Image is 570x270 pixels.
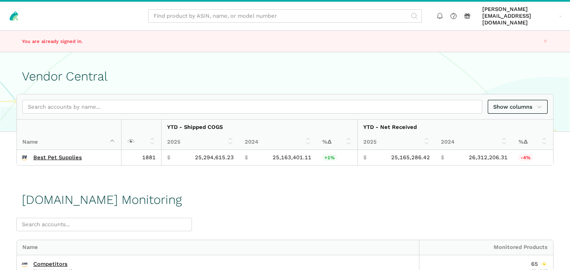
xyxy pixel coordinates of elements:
[33,154,82,161] a: Best Pet Supplies
[245,154,248,161] span: $
[161,135,239,150] th: 2025: activate to sort column ascending
[317,135,357,150] th: %Δ: activate to sort column ascending
[167,124,223,130] strong: YTD - Shipped COGS
[513,135,553,150] th: %Δ: activate to sort column ascending
[22,38,214,45] p: You are already signed in.
[148,9,422,23] input: Find product by ASIN, name, or model number
[322,154,337,161] span: +1%
[519,154,532,161] span: -4%
[435,135,513,150] th: 2024: activate to sort column ascending
[22,70,548,83] h1: Vendor Central
[167,154,170,161] span: $
[493,103,542,111] span: Show columns
[22,100,482,114] input: Search accounts by name...
[482,6,556,27] span: [PERSON_NAME][EMAIL_ADDRESS][DOMAIN_NAME]
[531,261,548,267] div: 65
[480,5,565,28] a: [PERSON_NAME][EMAIL_ADDRESS][DOMAIN_NAME]
[121,120,161,150] th: : activate to sort column ascending
[195,154,234,161] span: 25,294,615.23
[17,240,419,255] div: Name
[239,135,317,150] th: 2024: activate to sort column ascending
[33,261,68,267] a: Competitors
[419,240,553,255] div: Monitored Products
[357,135,435,150] th: 2025: activate to sort column ascending
[488,100,548,114] a: Show columns
[16,218,192,232] input: Search accounts...
[121,150,161,165] td: 1881
[22,193,182,207] h1: [DOMAIN_NAME] Monitoring
[441,154,444,161] span: $
[363,124,417,130] strong: YTD - Net Received
[513,150,553,165] td: -4.36%
[17,120,121,150] th: Name : activate to sort column descending
[540,36,550,46] button: Close
[469,154,508,161] span: 26,312,206.31
[391,154,430,161] span: 25,165,286.42
[363,154,367,161] span: $
[317,150,357,165] td: 0.52%
[273,154,311,161] span: 25,163,401.11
